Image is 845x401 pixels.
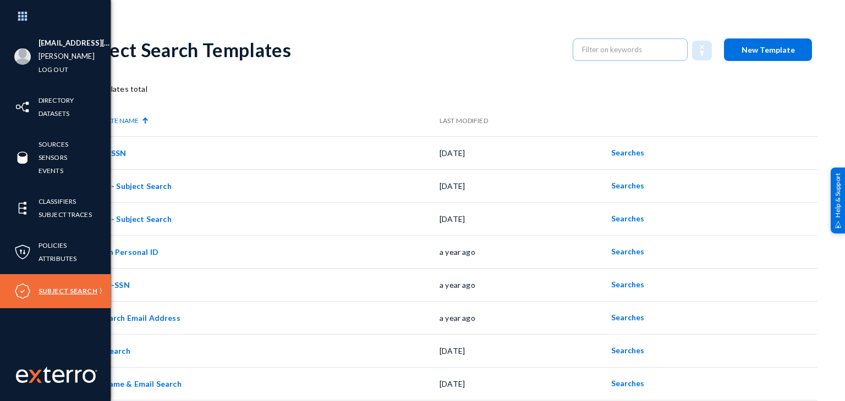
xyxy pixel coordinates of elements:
a: Subject Traces [39,208,92,221]
span: Searches [611,280,644,289]
img: help_support.svg [835,221,842,228]
a: Sensors [39,151,67,164]
td: a year ago [440,301,602,334]
a: Attributes [39,252,76,265]
td: a year ago [440,235,602,268]
img: icon-sources.svg [14,149,31,166]
button: Searches [602,374,653,393]
button: Searches [602,143,653,163]
button: Searches [602,341,653,360]
a: Directory [39,94,74,107]
td: [DATE] [440,136,602,169]
img: exterro-logo.svg [29,370,42,383]
a: Policies [39,239,67,252]
div: Template Name [86,116,440,126]
a: Classifiers [39,195,76,208]
button: Searches [602,308,653,327]
img: exterro-work-mark.svg [16,366,97,383]
span: Searches [611,313,644,322]
img: icon-policies.svg [14,244,31,260]
a: SAP Name & Email Search [86,379,182,388]
button: Searches [602,275,653,294]
button: Searches [602,242,653,261]
td: [DATE] [440,334,602,367]
img: icon-inventory.svg [14,99,31,115]
div: templates total [73,83,817,94]
span: Searches [611,346,644,355]
div: Help & Support [831,168,845,233]
span: Searches [611,181,644,190]
a: Beacon Personal ID [86,247,158,257]
button: Searches [602,176,653,196]
span: Searches [611,214,644,223]
li: [EMAIL_ADDRESS][PERSON_NAME][DOMAIN_NAME] [39,37,111,50]
a: Sources [39,138,68,151]
a: Test 3 - Subject Search [86,214,172,224]
a: Subject Search [39,285,97,297]
span: New Template [742,45,795,54]
a: Datasets [39,107,69,120]
span: Searches [611,378,644,388]
a: DG Search Email Address [86,313,180,322]
td: [DATE] [440,367,602,400]
td: [DATE] [440,169,602,202]
img: icon-compliance.svg [14,283,31,299]
span: Searches [611,148,644,157]
img: blank-profile-picture.png [14,48,31,65]
img: app launcher [6,4,39,28]
div: Template Name [86,116,139,126]
a: Events [39,164,63,177]
a: [PERSON_NAME] [39,50,95,63]
td: [DATE] [440,202,602,235]
a: Test 2 - Subject Search [86,181,172,191]
span: Searches [611,247,644,256]
td: a year ago [440,268,602,301]
a: Log out [39,63,68,76]
input: Filter on keywords [582,41,679,58]
div: Subject Search Templates [73,38,562,61]
button: Searches [602,209,653,229]
button: New Template [724,38,812,61]
img: icon-elements.svg [14,200,31,216]
th: Last Modified [440,105,602,136]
